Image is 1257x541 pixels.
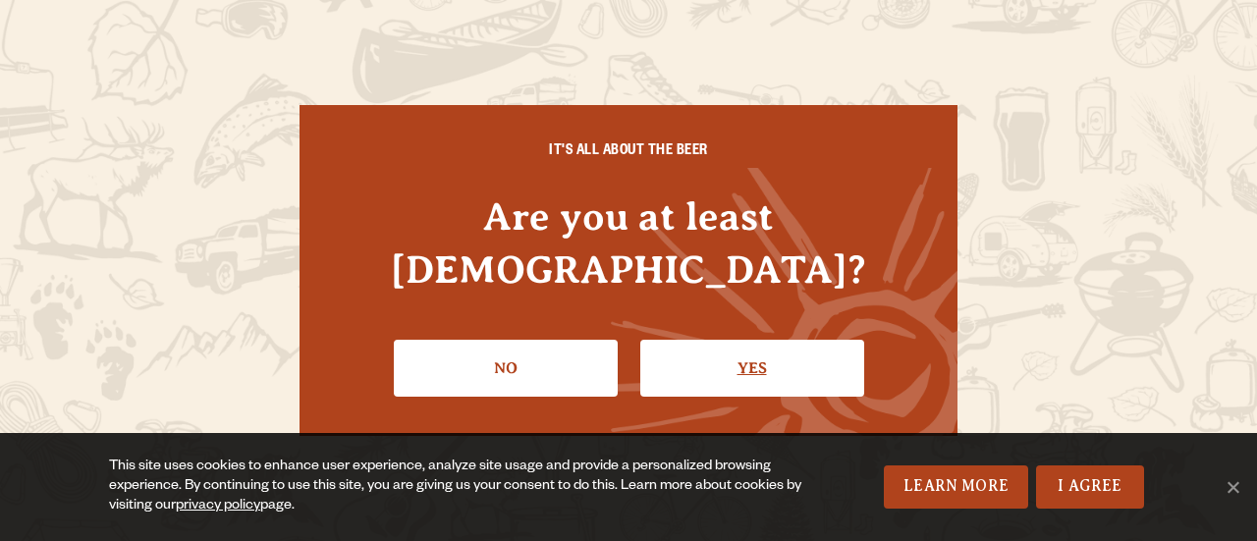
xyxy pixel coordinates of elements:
a: I Agree [1036,465,1144,509]
a: privacy policy [176,499,260,514]
span: No [1223,477,1242,497]
h4: Are you at least [DEMOGRAPHIC_DATA]? [339,190,918,295]
h6: IT'S ALL ABOUT THE BEER [339,144,918,162]
a: No [394,340,618,397]
a: Learn More [884,465,1028,509]
div: This site uses cookies to enhance user experience, analyze site usage and provide a personalized ... [109,458,804,516]
a: Confirm I'm 21 or older [640,340,864,397]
